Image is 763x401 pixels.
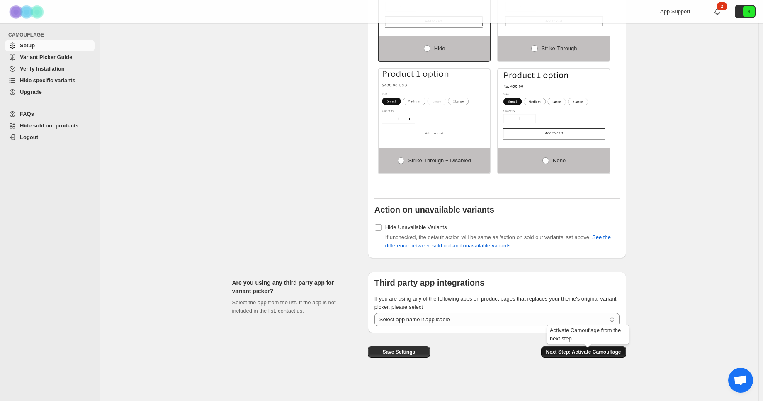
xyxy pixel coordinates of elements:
button: Save Settings [368,346,430,358]
span: App Support [660,8,690,15]
span: Next Step: Activate Camouflage [546,349,621,355]
span: Setup [20,42,35,49]
a: Hide specific variants [5,75,95,86]
div: 2 [717,2,727,10]
span: If unchecked, the default action will be same as 'action on sold out variants' set above. [385,234,611,249]
span: Strike-through [542,45,577,51]
span: Avatar with initials 6 [743,6,755,17]
span: Variant Picker Guide [20,54,72,60]
a: Upgrade [5,86,95,98]
div: Open chat [728,368,753,393]
a: Variant Picker Guide [5,51,95,63]
a: Logout [5,132,95,143]
img: None [498,69,610,140]
span: Hide sold out products [20,122,79,129]
img: Strike-through + Disabled [379,69,490,140]
a: Hide sold out products [5,120,95,132]
span: None [553,157,566,164]
span: CAMOUFLAGE [8,32,95,38]
b: Action on unavailable variants [374,205,494,214]
span: Upgrade [20,89,42,95]
span: Save Settings [382,349,415,355]
b: Third party app integrations [374,278,485,287]
a: Verify Installation [5,63,95,75]
button: Next Step: Activate Camouflage [541,346,626,358]
a: 2 [713,7,722,16]
span: Select the app from the list. If the app is not included in the list, contact us. [232,299,336,314]
span: If you are using any of the following apps on product pages that replaces your theme's original v... [374,296,617,310]
span: Logout [20,134,38,140]
span: Hide [434,45,445,51]
h2: Are you using any third party app for variant picker? [232,279,355,295]
img: Camouflage [7,0,48,23]
span: Verify Installation [20,66,65,72]
a: Setup [5,40,95,51]
span: Hide Unavailable Variants [385,224,447,230]
span: Hide specific variants [20,77,75,83]
button: Avatar with initials 6 [735,5,756,18]
text: 6 [748,9,750,14]
span: Strike-through + Disabled [408,157,471,164]
span: FAQs [20,111,34,117]
a: FAQs [5,108,95,120]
